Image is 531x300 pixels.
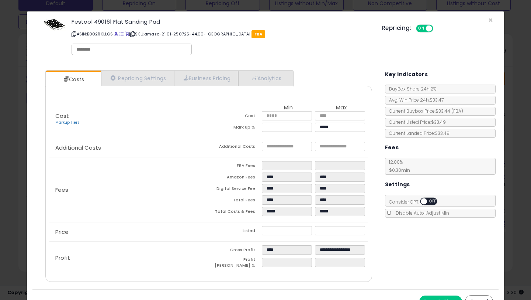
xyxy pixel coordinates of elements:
[251,30,265,38] span: FBA
[209,123,262,134] td: Mark up %
[49,229,209,235] p: Price
[49,145,209,151] p: Additional Costs
[44,19,66,31] img: 41QlwpzbAtL._SL60_.jpg
[262,105,315,111] th: Min
[114,31,118,37] a: BuyBox page
[451,108,463,114] span: ( FBA )
[209,142,262,153] td: Additional Costs
[382,25,412,31] h5: Repricing:
[209,111,262,123] td: Cost
[49,255,209,261] p: Profit
[209,207,262,218] td: Total Costs & Fees
[417,25,426,32] span: ON
[101,71,174,86] a: Repricing Settings
[209,245,262,257] td: Gross Profit
[72,28,371,40] p: ASIN: B002RKLLGS | SKU: amazo-21.01-250725-44.00-[GEOGRAPHIC_DATA]
[174,71,239,86] a: Business Pricing
[209,184,262,195] td: Digital Service Fee
[72,19,371,24] h3: Festool 490161 Flat Sanding Pad
[385,180,410,189] h5: Settings
[488,15,493,25] span: ×
[385,86,436,92] span: BuyBox Share 24h: 2%
[427,198,439,205] span: OFF
[385,108,463,114] span: Current Buybox Price:
[432,25,444,32] span: OFF
[209,226,262,238] td: Listed
[209,195,262,207] td: Total Fees
[46,72,100,87] a: Costs
[385,143,399,152] h5: Fees
[385,97,444,103] span: Avg. Win Price 24h: $33.47
[55,120,80,125] a: Markup Tiers
[385,119,446,125] span: Current Listed Price: $33.49
[385,70,428,79] h5: Key Indicators
[385,130,450,136] span: Current Landed Price: $33.49
[392,210,449,216] span: Disable Auto-Adjust Min
[209,161,262,173] td: FBA Fees
[315,105,368,111] th: Max
[435,108,463,114] span: $33.44
[49,113,209,126] p: Cost
[385,159,410,173] span: 12.00 %
[209,257,262,270] td: Profit [PERSON_NAME] %
[125,31,129,37] a: Your listing only
[119,31,124,37] a: All offer listings
[385,167,410,173] span: $0.30 min
[209,173,262,184] td: Amazon Fees
[385,199,447,205] span: Consider CPT:
[49,187,209,193] p: Fees
[238,71,293,86] a: Analytics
